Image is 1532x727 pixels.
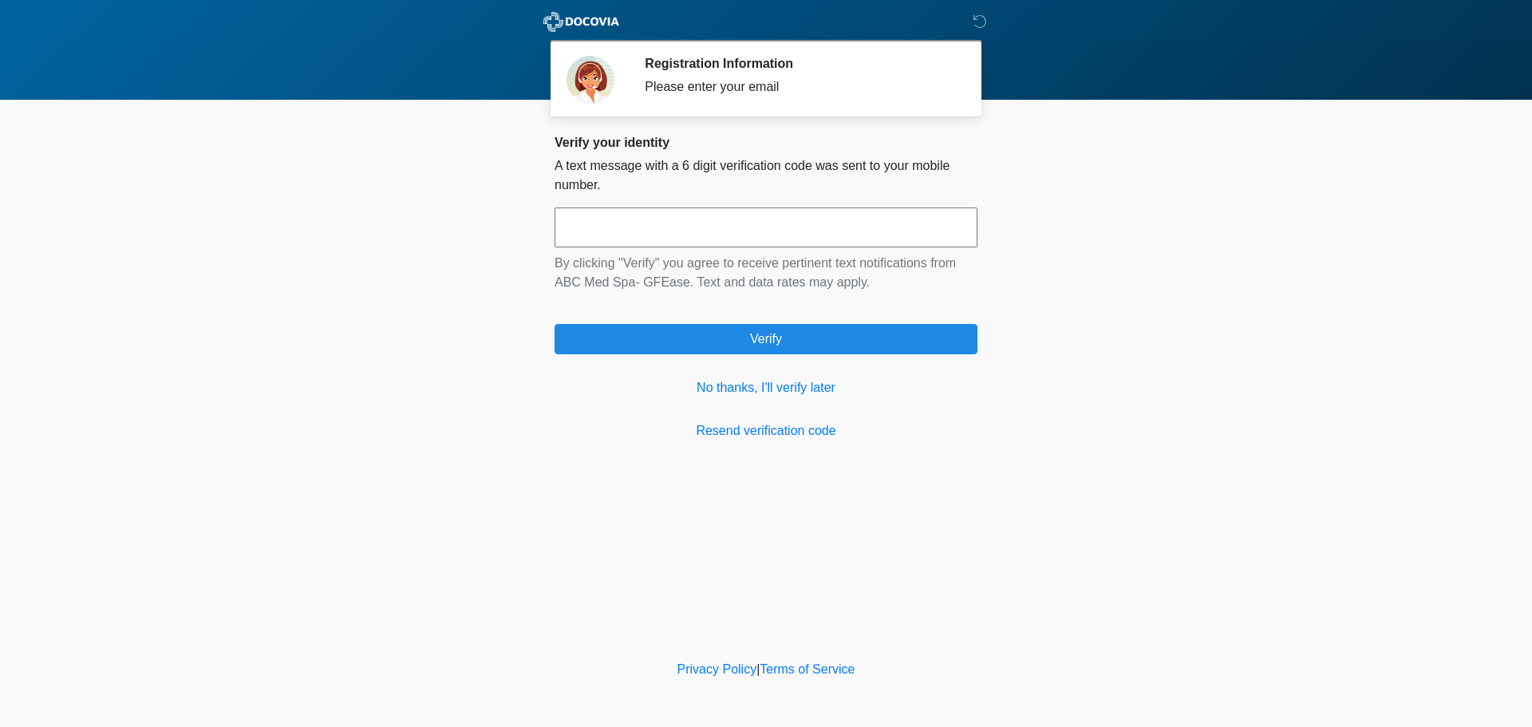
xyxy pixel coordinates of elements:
[555,135,977,150] h2: Verify your identity
[567,56,614,104] img: Agent Avatar
[645,77,954,97] div: Please enter your email
[756,662,760,676] a: |
[677,662,757,676] a: Privacy Policy
[760,662,855,676] a: Terms of Service
[555,254,977,292] p: By clicking "Verify" you agree to receive pertinent text notifications from ABC Med Spa- GFEase. ...
[645,56,954,71] h2: Registration Information
[555,421,977,441] a: Resend verification code
[555,378,977,397] a: No thanks, I'll verify later
[555,156,977,195] p: A text message with a 6 digit verification code was sent to your mobile number.
[539,12,624,32] img: ABC Med Spa- GFEase Logo
[555,324,977,354] button: Verify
